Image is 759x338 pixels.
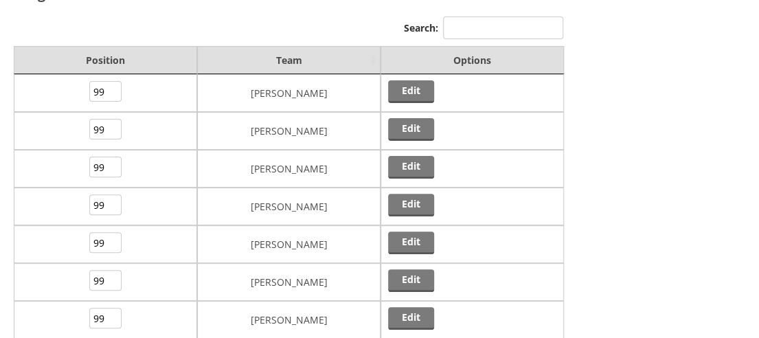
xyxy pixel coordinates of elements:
a: Edit [388,156,434,179]
td: [PERSON_NAME] [197,263,381,301]
a: Edit [388,269,434,292]
td: Team: activate to sort column ascending [197,46,381,74]
a: Edit [388,80,434,103]
td: [PERSON_NAME] [197,74,381,112]
td: [PERSON_NAME] [197,225,381,263]
a: Edit [388,307,434,330]
td: [PERSON_NAME] [197,112,381,150]
label: Search: [404,21,563,34]
td: Options [381,46,564,74]
input: Search: [443,16,563,39]
a: Edit [388,194,434,216]
td: Position [14,46,197,74]
a: Edit [388,118,434,141]
td: [PERSON_NAME] [197,150,381,188]
td: [PERSON_NAME] [197,188,381,225]
a: Edit [388,232,434,254]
